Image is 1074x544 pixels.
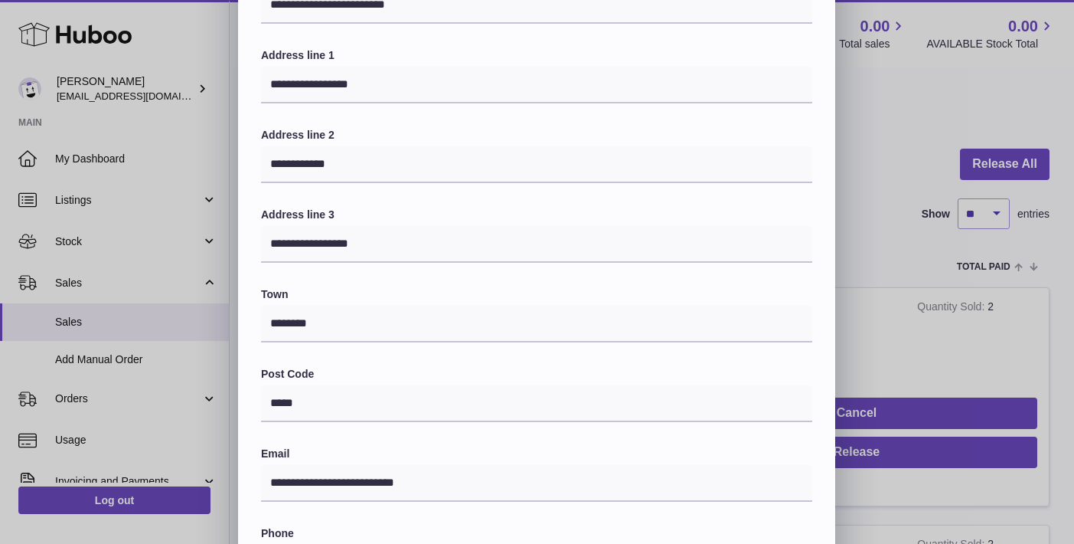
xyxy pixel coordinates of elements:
label: Post Code [261,367,812,382]
label: Town [261,287,812,302]
label: Email [261,447,812,461]
label: Address line 3 [261,208,812,222]
label: Address line 1 [261,48,812,63]
label: Address line 2 [261,128,812,143]
label: Phone [261,526,812,541]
